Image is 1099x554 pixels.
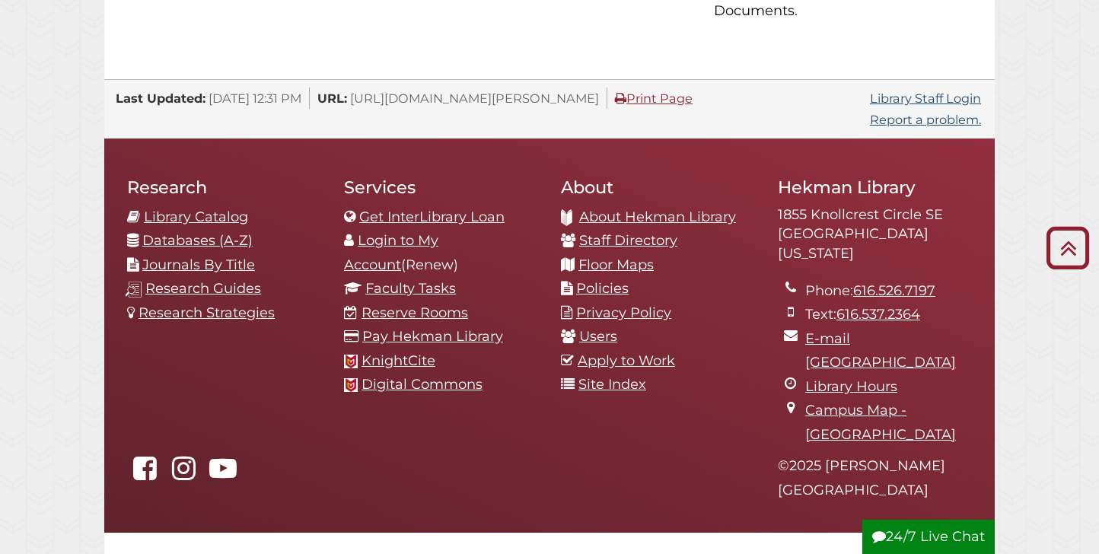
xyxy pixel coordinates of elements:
[317,91,347,106] span: URL:
[116,91,205,106] span: Last Updated:
[579,209,736,225] a: About Hekman Library
[778,454,972,502] p: © 2025 [PERSON_NAME][GEOGRAPHIC_DATA]
[805,378,897,395] a: Library Hours
[127,177,321,198] h2: Research
[870,91,981,106] a: Library Staff Login
[350,91,599,106] span: [URL][DOMAIN_NAME][PERSON_NAME]
[365,280,456,297] a: Faculty Tasks
[362,328,503,345] a: Pay Hekman Library
[126,282,142,298] img: research-guides-icon-white_37x37.png
[576,280,629,297] a: Policies
[615,92,626,104] i: Print Page
[142,232,253,249] a: Databases (A-Z)
[578,352,675,369] a: Apply to Work
[362,304,468,321] a: Reserve Rooms
[805,279,972,304] li: Phone:
[139,304,275,321] a: Research Strategies
[615,91,693,106] a: Print Page
[344,177,538,198] h2: Services
[561,177,755,198] h2: About
[344,355,358,368] img: Calvin favicon logo
[362,376,483,393] a: Digital Commons
[778,205,972,264] address: 1855 Knollcrest Circle SE [GEOGRAPHIC_DATA][US_STATE]
[805,303,972,327] li: Text:
[778,177,972,198] h2: Hekman Library
[853,282,935,299] a: 616.526.7197
[344,378,358,392] img: Calvin favicon logo
[578,256,654,273] a: Floor Maps
[576,304,671,321] a: Privacy Policy
[579,232,677,249] a: Staff Directory
[344,232,438,273] a: Login to My Account
[209,91,301,106] span: [DATE] 12:31 PM
[578,376,646,393] a: Site Index
[805,402,956,443] a: Campus Map - [GEOGRAPHIC_DATA]
[1040,235,1095,260] a: Back to Top
[579,328,617,345] a: Users
[142,256,255,273] a: Journals By Title
[344,229,538,277] li: (Renew)
[144,209,248,225] a: Library Catalog
[145,280,261,297] a: Research Guides
[127,465,162,482] a: Hekman Library on Facebook
[836,306,920,323] a: 616.537.2364
[359,209,505,225] a: Get InterLibrary Loan
[805,330,956,371] a: E-mail [GEOGRAPHIC_DATA]
[362,352,435,369] a: KnightCite
[166,465,201,482] a: hekmanlibrary on Instagram
[870,112,981,127] a: Report a problem.
[205,465,241,482] a: Hekman Library on YouTube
